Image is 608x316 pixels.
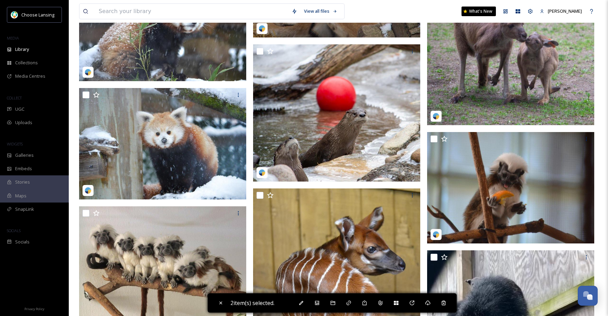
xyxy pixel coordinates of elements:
[15,179,30,185] span: Stories
[15,165,32,172] span: Embeds
[11,11,18,18] img: logo.jpeg
[536,4,585,18] a: [PERSON_NAME]
[427,132,594,243] img: potterparkzoo_03132025_18057071101335282.jpg
[548,8,582,14] span: [PERSON_NAME]
[7,95,22,100] span: COLLECT
[7,228,21,233] span: SOCIALS
[85,187,91,194] img: snapsea-logo.png
[15,46,29,53] span: Library
[24,304,44,313] a: Privacy Policy
[7,141,23,146] span: WIDGETS
[433,231,439,238] img: snapsea-logo.png
[15,119,32,126] span: Uploads
[85,69,91,76] img: snapsea-logo.png
[7,35,19,41] span: MEDIA
[15,206,34,213] span: SnapLink
[253,44,420,182] img: potterparkzoo_03132025_18027254491324635.jpg
[433,113,439,120] img: snapsea-logo.png
[259,25,265,32] img: snapsea-logo.png
[15,59,38,66] span: Collections
[301,4,341,18] a: View all files
[15,193,26,199] span: Maps
[79,88,246,199] img: potterparkzoo_03132025_18273701062067568.jpg
[15,152,34,159] span: Galleries
[95,4,288,19] input: Search your library
[259,169,265,176] img: snapsea-logo.png
[578,286,598,306] button: Open Chat
[15,106,24,112] span: UGC
[15,73,45,79] span: Media Centres
[230,299,274,307] span: 2 item(s) selected.
[24,307,44,311] span: Privacy Policy
[21,12,54,18] span: Choose Lansing
[15,239,30,245] span: Socials
[462,7,496,16] a: What's New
